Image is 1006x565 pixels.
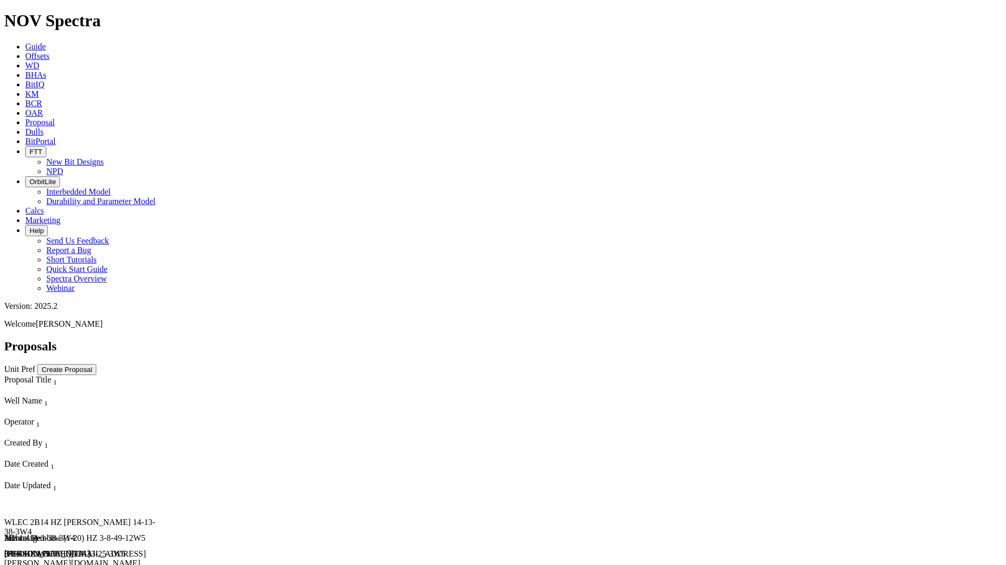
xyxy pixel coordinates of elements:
a: Unit Pref [4,365,35,374]
span: Well Name [4,396,42,405]
div: WLEC 2B14 HZ [PERSON_NAME] 14-13-38-3W4 [4,518,164,537]
span: Sort None [44,396,48,405]
a: Dulls [25,127,44,136]
sub: 1 [53,378,57,386]
div: Operator Sort None [4,417,164,429]
a: Durability and Parameter Model [46,197,156,206]
a: Calcs [25,206,44,215]
sub: 1 [53,484,56,492]
div: Proposal Title Sort None [4,375,164,387]
a: Webinar [46,284,75,292]
span: Sort None [44,438,48,447]
sub: 1 [44,441,48,449]
div: Mancal Pembina (1-20) HZ 3-8-49-12W5 [4,533,164,543]
div: Date Updated Sort None [4,481,164,492]
a: Report a Bug [46,246,91,255]
sub: 1 [51,463,54,471]
a: BitIQ [25,80,44,89]
div: Created By Sort None [4,438,164,450]
div: Sort None [4,417,164,438]
a: Spectra Overview [46,274,107,283]
button: FTT [25,146,46,157]
span: Created By [4,438,42,447]
a: Send Us Feedback [46,236,109,245]
span: Help [29,227,44,235]
span: Sort None [53,375,57,384]
div: Well Name Sort None [4,396,164,408]
a: OAR [25,108,43,117]
div: Version: 2025.2 [4,301,1002,311]
div: OUC HZ LOCHEND 4-33-25-3W5 [4,549,164,559]
sub: 1 [36,420,40,428]
h1: NOV Spectra [4,11,1002,31]
span: OrbitLite [29,178,56,186]
span: Sort None [36,417,40,426]
p: Welcome [4,319,1002,329]
button: Help [25,225,48,236]
a: New Bit Designs [46,157,104,166]
a: Proposal [25,118,55,127]
span: Date Updated [4,481,51,490]
div: Column Menu [4,408,164,417]
span: Sort None [53,481,56,490]
div: Sort None [4,375,164,396]
span: Operator [4,417,34,426]
a: BCR [25,99,42,108]
div: Sort None [4,459,164,480]
div: Column Menu [4,429,164,438]
span: FTT [29,148,42,156]
a: Offsets [25,52,49,60]
a: BitPortal [25,137,56,146]
a: Quick Start Guide [46,265,107,274]
div: Column Menu [4,387,164,396]
div: Column Menu [4,450,164,459]
a: Short Tutorials [46,255,97,264]
a: KM [25,89,39,98]
div: Column Menu [4,471,164,481]
div: Sort None [4,438,164,459]
span: [PERSON_NAME] [36,319,103,328]
sub: 1 [44,399,48,407]
a: NPD [46,167,63,176]
button: OrbitLite [25,176,60,187]
a: WD [25,61,39,70]
a: Guide [25,42,46,51]
span: Date Created [4,459,48,468]
span: Sort None [51,459,54,468]
div: Sort None [4,396,164,417]
div: Sort None [4,481,164,502]
a: Interbedded Model [46,187,110,196]
div: Date Created Sort None [4,459,164,471]
h2: Proposals [4,339,1002,354]
div: Column Menu [4,492,164,502]
span: Proposal Title [4,375,51,384]
button: Create Proposal [37,364,96,375]
a: BHAs [25,70,46,79]
a: Marketing [25,216,61,225]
